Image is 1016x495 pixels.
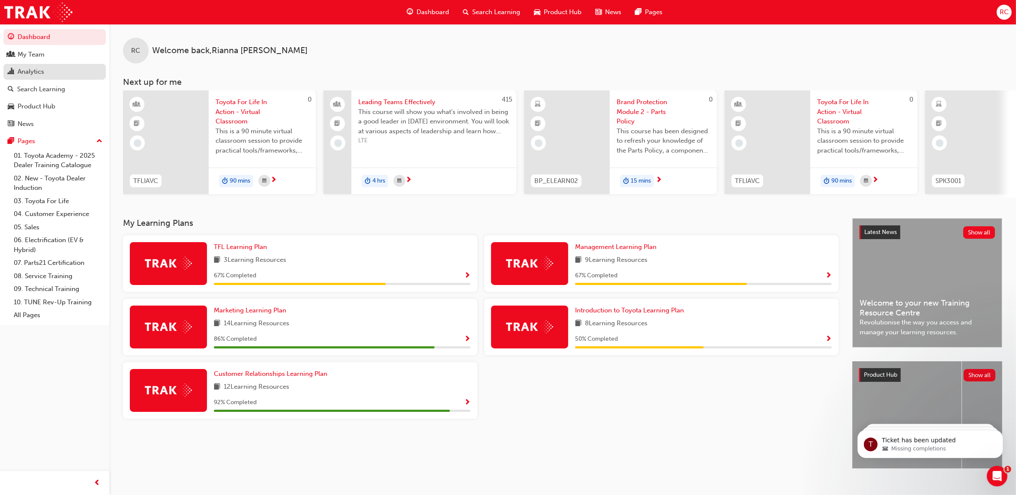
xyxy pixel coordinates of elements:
span: news-icon [8,120,14,128]
span: Show Progress [825,336,832,343]
a: 07. Parts21 Certification [10,256,106,270]
a: 0TFLIAVCToyota For Life In Action - Virtual ClassroomThis is a 90 minute virtual classroom sessio... [123,90,316,194]
span: Search Learning [472,7,520,17]
button: Show Progress [464,270,471,281]
span: book-icon [214,382,220,393]
span: Dashboard [417,7,449,17]
span: booktick-icon [134,118,140,129]
span: news-icon [595,7,602,18]
iframe: Intercom live chat [987,466,1007,486]
span: learningResourceType_ELEARNING-icon [535,99,541,110]
span: learningRecordVerb_NONE-icon [735,139,743,147]
span: Customer Relationships Learning Plan [214,370,327,378]
span: Show Progress [464,272,471,280]
span: learningRecordVerb_NONE-icon [334,139,342,147]
span: book-icon [214,318,220,329]
span: calendar-icon [397,176,402,186]
span: This course will show you what's involved in being a good leader in [DATE] environment. You will ... [358,107,509,136]
span: Pages [645,7,662,17]
span: 67 % Completed [575,271,617,281]
span: 415 [502,96,512,103]
span: calendar-icon [262,176,267,186]
a: 0BP_ELEARN02Brand Protection Module 2 - Parts PolicyThis course has been designed to refresh your... [524,90,717,194]
a: News [3,116,106,132]
a: All Pages [10,309,106,322]
span: book-icon [214,255,220,266]
a: 08. Service Training [10,270,106,283]
span: 12 Learning Resources [224,382,289,393]
a: My Team [3,47,106,63]
span: learningRecordVerb_NONE-icon [936,139,944,147]
span: Marketing Learning Plan [214,306,286,314]
div: Search Learning [17,84,65,94]
span: people-icon [8,51,14,59]
button: Show Progress [464,334,471,345]
span: Show Progress [464,399,471,407]
span: Latest News [864,228,897,236]
a: 01. Toyota Academy - 2025 Dealer Training Catalogue [10,149,106,172]
img: Trak [4,3,72,22]
span: book-icon [575,255,581,266]
a: car-iconProduct Hub [527,3,588,21]
span: learningRecordVerb_NONE-icon [134,139,141,147]
span: 14 Learning Resources [224,318,289,329]
div: Product Hub [18,102,55,111]
span: next-icon [270,177,277,184]
span: TFLIAVC [735,176,760,186]
span: 4 hrs [372,176,385,186]
span: 50 % Completed [575,334,618,344]
a: 03. Toyota For Life [10,195,106,208]
h3: Next up for me [109,77,1016,87]
span: next-icon [872,177,878,184]
img: Trak [506,320,553,333]
button: Show Progress [825,270,832,281]
a: 415Leading Teams EffectivelyThis course will show you what's involved in being a good leader in [... [324,90,516,194]
span: next-icon [405,177,412,184]
span: Product Hub [864,371,897,378]
span: LTE [358,136,509,146]
span: TFL Learning Plan [214,243,267,251]
span: This course has been designed to refresh your knowledge of the Parts Policy, a component of the D... [617,126,710,156]
a: 0TFLIAVCToyota For Life In Action - Virtual ClassroomThis is a 90 minute virtual classroom sessio... [725,90,917,194]
span: This is a 90 minute virtual classroom session to provide practical tools/frameworks, behaviours a... [817,126,911,156]
span: booktick-icon [535,118,541,129]
span: 8 Learning Resources [585,318,647,329]
a: Analytics [3,64,106,80]
span: next-icon [656,177,662,184]
span: chart-icon [8,68,14,76]
a: Introduction to Toyota Learning Plan [575,306,687,315]
span: Toyota For Life In Action - Virtual Classroom [216,97,309,126]
a: 04. Customer Experience [10,207,106,221]
a: 05. Sales [10,221,106,234]
span: guage-icon [407,7,413,18]
span: car-icon [8,103,14,111]
img: Trak [145,384,192,397]
a: Product Hub [3,99,106,114]
a: Dashboard [3,29,106,45]
span: people-icon [335,99,341,110]
button: Show Progress [464,397,471,408]
span: This is a 90 minute virtual classroom session to provide practical tools/frameworks, behaviours a... [216,126,309,156]
span: learningResourceType_INSTRUCTOR_LED-icon [736,99,742,110]
span: learningRecordVerb_NONE-icon [535,139,542,147]
img: Trak [506,257,553,270]
a: 02. New - Toyota Dealer Induction [10,172,106,195]
a: guage-iconDashboard [400,3,456,21]
a: Customer Relationships Learning Plan [214,369,331,379]
span: Brand Protection Module 2 - Parts Policy [617,97,710,126]
a: 09. Technical Training [10,282,106,296]
span: Introduction to Toyota Learning Plan [575,306,684,314]
span: search-icon [8,86,14,93]
span: Show Progress [464,336,471,343]
a: 10. TUNE Rev-Up Training [10,296,106,309]
div: News [18,119,34,129]
span: Show Progress [825,272,832,280]
span: 15 mins [631,176,651,186]
button: Pages [3,133,106,149]
span: prev-icon [94,478,101,489]
a: TFL Learning Plan [214,242,270,252]
span: 1 [1004,466,1011,473]
a: news-iconNews [588,3,628,21]
a: pages-iconPages [628,3,669,21]
a: Latest NewsShow all [860,225,995,239]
